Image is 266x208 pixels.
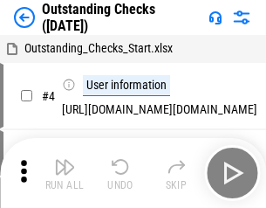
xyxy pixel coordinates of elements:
[83,75,170,96] div: User information
[231,7,252,28] img: Settings menu
[62,75,257,116] div: [URL][DOMAIN_NAME][DOMAIN_NAME]
[42,1,201,34] div: Outstanding Checks ([DATE])
[24,41,173,55] span: Outstanding_Checks_Start.xlsx
[14,7,35,28] img: Back
[42,89,55,103] span: # 4
[208,10,222,24] img: Support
